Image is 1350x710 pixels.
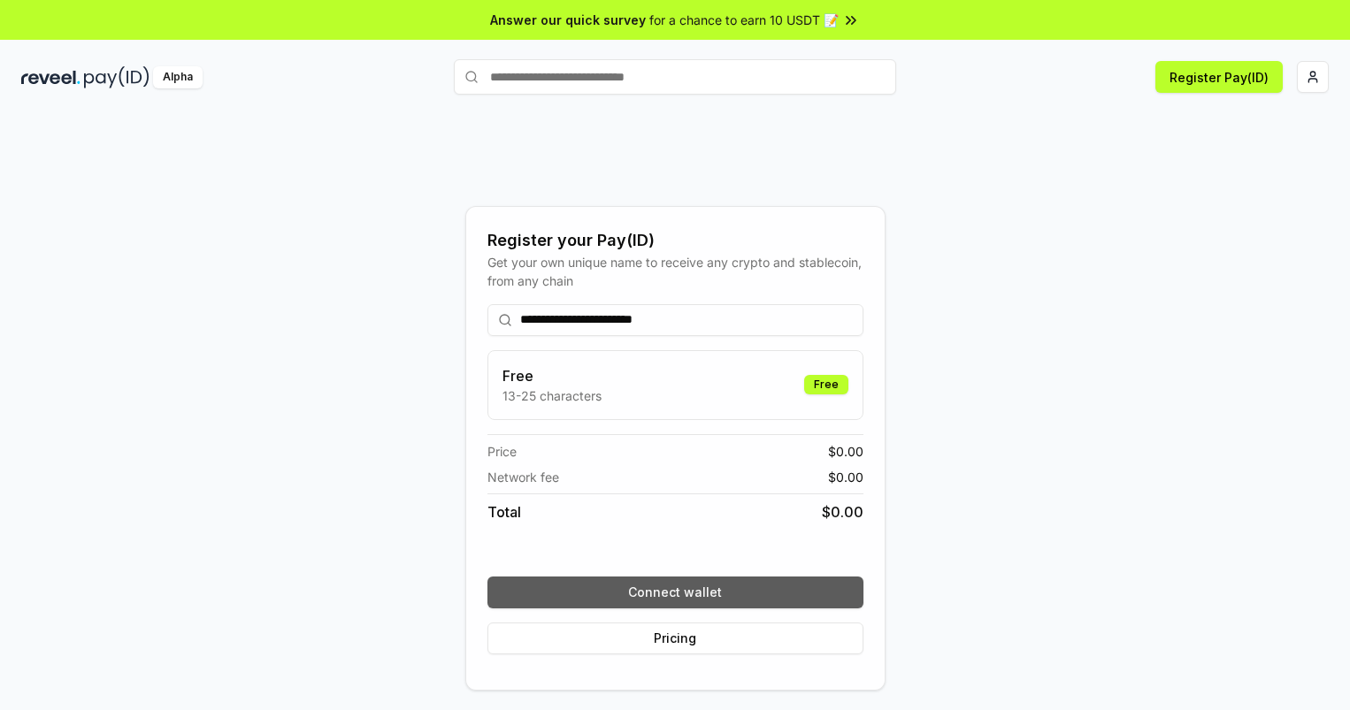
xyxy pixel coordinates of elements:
[487,576,863,608] button: Connect wallet
[84,66,150,88] img: pay_id
[487,468,559,486] span: Network fee
[487,442,517,461] span: Price
[153,66,203,88] div: Alpha
[804,375,848,394] div: Free
[828,442,863,461] span: $ 0.00
[502,386,602,405] p: 13-25 characters
[21,66,81,88] img: reveel_dark
[649,11,839,29] span: for a chance to earn 10 USDT 📝
[487,501,521,523] span: Total
[1155,61,1283,93] button: Register Pay(ID)
[490,11,646,29] span: Answer our quick survey
[487,253,863,290] div: Get your own unique name to receive any crypto and stablecoin, from any chain
[502,365,602,386] h3: Free
[487,622,863,654] button: Pricing
[487,228,863,253] div: Register your Pay(ID)
[828,468,863,486] span: $ 0.00
[822,501,863,523] span: $ 0.00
